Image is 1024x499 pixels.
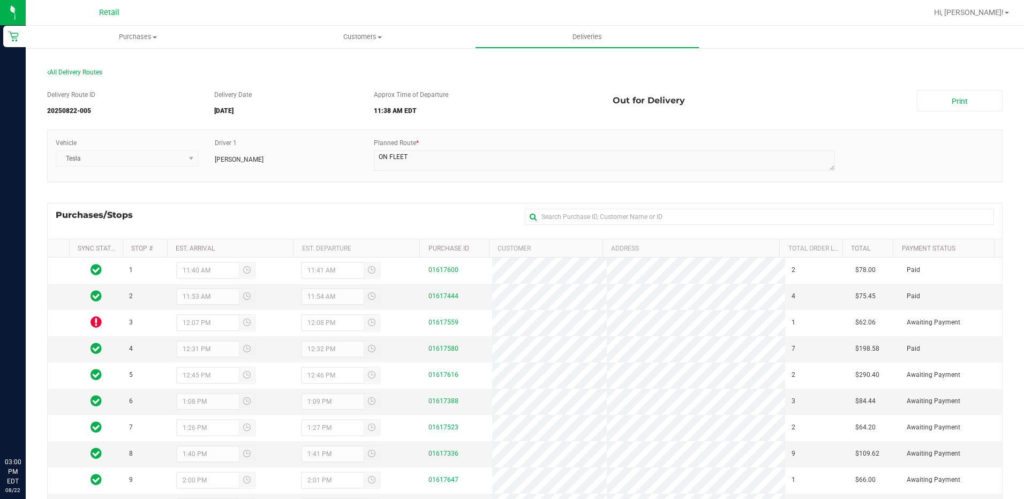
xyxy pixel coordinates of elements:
[374,108,597,115] h5: 11:38 AM EDT
[907,422,960,433] span: Awaiting Payment
[91,420,102,435] span: In Sync
[428,292,458,300] a: 01617444
[428,319,458,326] a: 01617559
[131,245,153,252] a: Stop #
[613,90,685,111] span: Out for Delivery
[792,317,795,328] span: 1
[374,90,448,100] label: Approx Time of Departure
[129,344,133,354] span: 4
[792,370,795,380] span: 2
[907,265,920,275] span: Paid
[489,239,603,258] th: Customer
[428,245,469,252] a: Purchase ID
[374,138,419,148] label: Planned Route
[129,291,133,301] span: 2
[250,26,475,48] a: Customers
[129,396,133,406] span: 6
[215,138,237,148] label: Driver 1
[99,8,119,17] span: Retail
[792,291,795,301] span: 4
[91,446,102,461] span: In Sync
[855,344,879,354] span: $198.58
[558,32,616,42] span: Deliveries
[792,422,795,433] span: 2
[129,449,133,459] span: 8
[855,317,876,328] span: $62.06
[91,289,102,304] span: In Sync
[917,90,1003,111] a: Print Manifest
[428,266,458,274] a: 01617600
[851,245,870,252] a: Total
[91,262,102,277] span: In Sync
[91,315,102,330] span: OUT OF SYNC!
[475,26,699,48] a: Deliveries
[428,397,458,405] a: 01617388
[78,245,119,252] a: Sync Status
[91,367,102,382] span: In Sync
[792,265,795,275] span: 2
[907,291,920,301] span: Paid
[855,449,879,459] span: $109.62
[214,90,252,100] label: Delivery Date
[214,108,357,115] h5: [DATE]
[855,291,876,301] span: $75.45
[792,344,795,354] span: 7
[251,32,474,42] span: Customers
[792,396,795,406] span: 3
[47,90,95,100] label: Delivery Route ID
[855,370,879,380] span: $290.40
[428,424,458,431] a: 01617523
[779,239,842,258] th: Total Order Lines
[129,370,133,380] span: 5
[792,449,795,459] span: 9
[176,245,215,252] a: Est. Arrival
[792,475,795,485] span: 1
[91,472,102,487] span: In Sync
[56,138,77,148] label: Vehicle
[907,475,960,485] span: Awaiting Payment
[129,265,133,275] span: 1
[26,26,250,48] a: Purchases
[855,265,876,275] span: $78.00
[215,155,263,164] span: [PERSON_NAME]
[907,317,960,328] span: Awaiting Payment
[91,341,102,356] span: In Sync
[907,449,960,459] span: Awaiting Payment
[47,69,102,76] span: All Delivery Routes
[855,475,876,485] span: $66.00
[5,486,21,494] p: 08/22
[428,450,458,457] a: 01617336
[293,239,419,258] th: Est. Departure
[5,457,21,486] p: 03:00 PM EDT
[428,371,458,379] a: 01617616
[11,413,43,445] iframe: Resource center
[428,345,458,352] a: 01617580
[129,317,133,328] span: 3
[525,209,994,225] input: Search Purchase ID, Customer Name or ID
[129,475,133,485] span: 9
[934,8,1004,17] span: Hi, [PERSON_NAME]!
[8,31,19,42] inline-svg: Retail
[855,422,876,433] span: $64.20
[129,422,133,433] span: 7
[428,476,458,483] a: 01617647
[907,344,920,354] span: Paid
[47,107,91,115] strong: 20250822-005
[91,394,102,409] span: In Sync
[26,32,250,42] span: Purchases
[907,396,960,406] span: Awaiting Payment
[855,396,876,406] span: $84.44
[907,370,960,380] span: Awaiting Payment
[603,239,779,258] th: Address
[902,245,955,252] a: Payment Status
[56,209,144,222] span: Purchases/Stops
